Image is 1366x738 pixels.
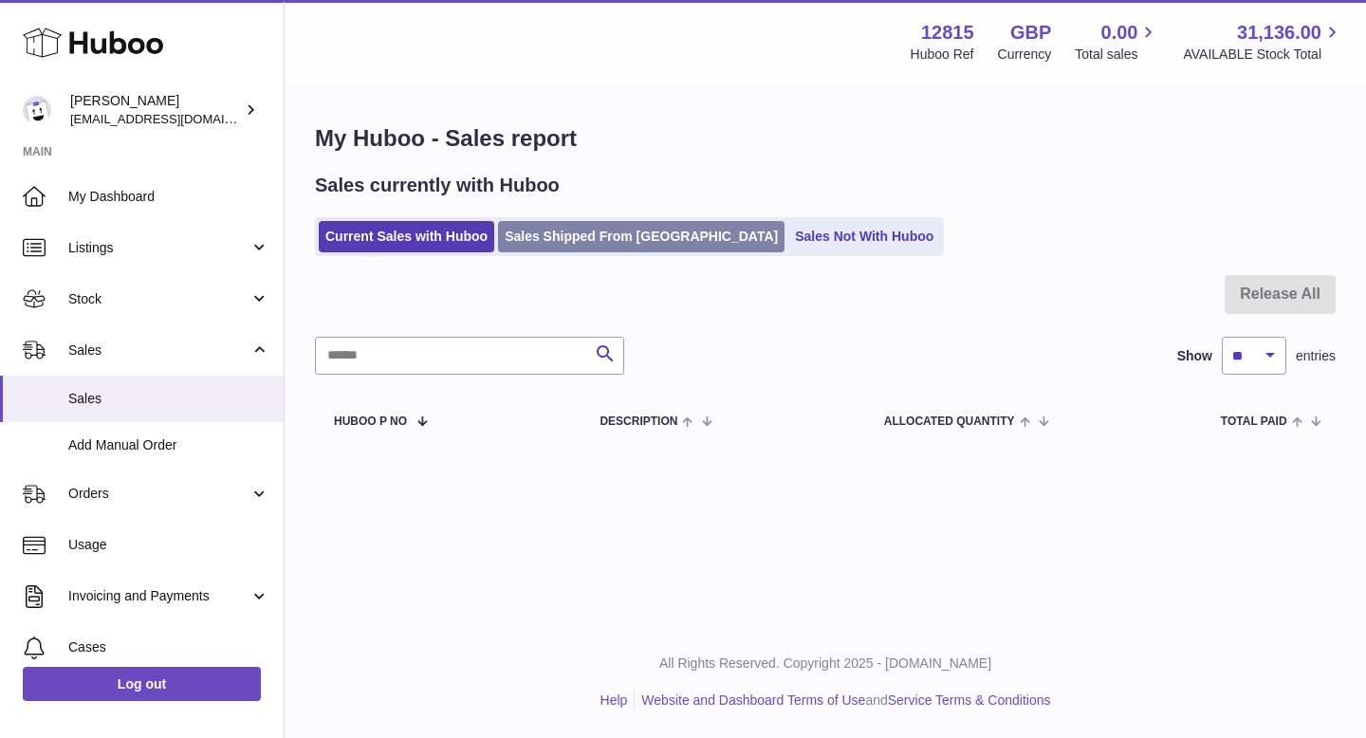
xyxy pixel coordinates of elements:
span: 0.00 [1101,20,1138,46]
li: and [635,692,1050,710]
h2: Sales currently with Huboo [315,173,560,198]
span: Stock [68,290,249,308]
a: Log out [23,667,261,701]
span: Description [600,415,677,428]
span: Listings [68,239,249,257]
span: Total paid [1221,415,1287,428]
div: [PERSON_NAME] [70,92,241,128]
img: shophawksclub@gmail.com [23,96,51,124]
a: 31,136.00 AVAILABLE Stock Total [1183,20,1343,64]
span: AVAILABLE Stock Total [1183,46,1343,64]
span: Add Manual Order [68,436,269,454]
span: Usage [68,536,269,554]
span: Orders [68,485,249,503]
div: Huboo Ref [911,46,974,64]
h1: My Huboo - Sales report [315,123,1336,154]
span: Sales [68,341,249,360]
span: [EMAIL_ADDRESS][DOMAIN_NAME] [70,111,279,126]
span: Sales [68,390,269,408]
span: entries [1296,347,1336,365]
span: 31,136.00 [1237,20,1321,46]
a: 0.00 Total sales [1075,20,1159,64]
span: Total sales [1075,46,1159,64]
span: My Dashboard [68,188,269,206]
a: Website and Dashboard Terms of Use [641,692,865,708]
a: Help [600,692,628,708]
label: Show [1177,347,1212,365]
a: Sales Not With Huboo [788,221,940,252]
a: Service Terms & Conditions [888,692,1051,708]
div: Currency [998,46,1052,64]
p: All Rights Reserved. Copyright 2025 - [DOMAIN_NAME] [300,655,1351,673]
span: Cases [68,638,269,656]
span: ALLOCATED Quantity [884,415,1015,428]
span: Invoicing and Payments [68,587,249,605]
span: Huboo P no [334,415,407,428]
a: Current Sales with Huboo [319,221,494,252]
strong: GBP [1010,20,1051,46]
a: Sales Shipped From [GEOGRAPHIC_DATA] [498,221,785,252]
strong: 12815 [921,20,974,46]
